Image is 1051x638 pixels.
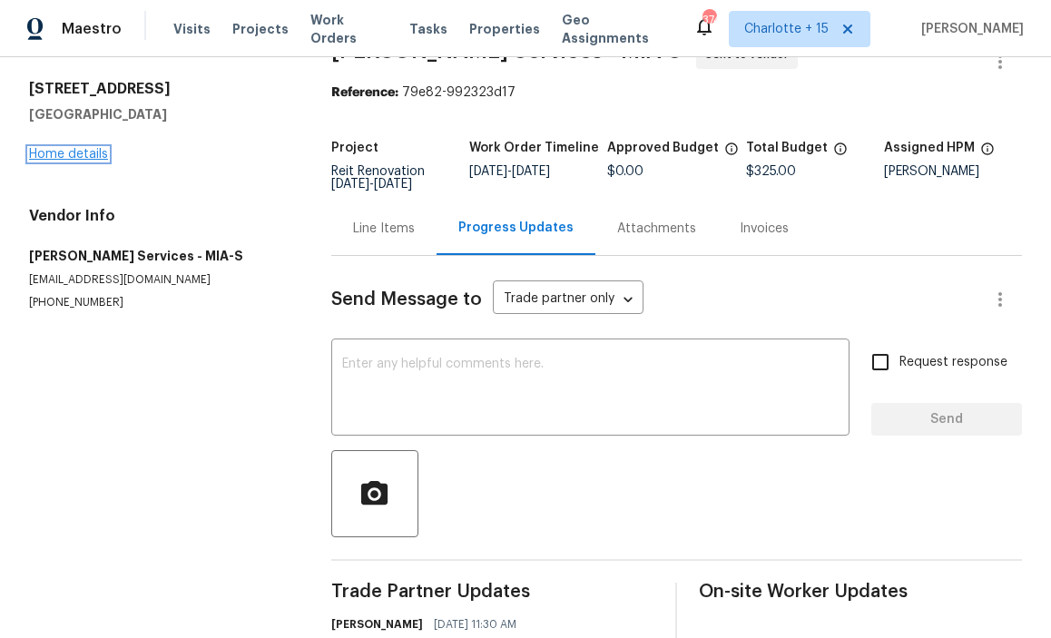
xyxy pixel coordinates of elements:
[744,20,829,38] span: Charlotte + 15
[884,142,975,154] h5: Assigned HPM
[331,178,412,191] span: -
[746,165,796,178] span: $325.00
[562,11,672,47] span: Geo Assignments
[331,615,423,633] h6: [PERSON_NAME]
[353,220,415,238] div: Line Items
[331,142,378,154] h5: Project
[29,295,288,310] p: [PHONE_NUMBER]
[173,20,211,38] span: Visits
[331,86,398,99] b: Reference:
[512,165,550,178] span: [DATE]
[331,583,654,601] span: Trade Partner Updates
[493,285,643,315] div: Trade partner only
[331,290,482,309] span: Send Message to
[617,220,696,238] div: Attachments
[331,83,1022,102] div: 79e82-992323d17
[29,247,288,265] h5: [PERSON_NAME] Services - MIA-S
[409,23,447,35] span: Tasks
[980,142,995,165] span: The hpm assigned to this work order.
[29,207,288,225] h4: Vendor Info
[310,11,388,47] span: Work Orders
[833,142,848,165] span: The total cost of line items that have been proposed by Opendoor. This sum includes line items th...
[724,142,739,165] span: The total cost of line items that have been approved by both Opendoor and the Trade Partner. This...
[740,220,789,238] div: Invoices
[899,353,1007,372] span: Request response
[607,165,643,178] span: $0.00
[29,148,108,161] a: Home details
[746,142,828,154] h5: Total Budget
[374,178,412,191] span: [DATE]
[29,105,288,123] h5: [GEOGRAPHIC_DATA]
[458,219,574,237] div: Progress Updates
[62,20,122,38] span: Maestro
[469,165,550,178] span: -
[232,20,289,38] span: Projects
[469,20,540,38] span: Properties
[331,178,369,191] span: [DATE]
[607,142,719,154] h5: Approved Budget
[699,583,1022,601] span: On-site Worker Updates
[331,40,682,62] span: [PERSON_NAME] Services - MIA-S
[434,615,516,633] span: [DATE] 11:30 AM
[29,272,288,288] p: [EMAIL_ADDRESS][DOMAIN_NAME]
[29,80,288,98] h2: [STREET_ADDRESS]
[884,165,1022,178] div: [PERSON_NAME]
[469,165,507,178] span: [DATE]
[331,165,425,191] span: Reit Renovation
[914,20,1024,38] span: [PERSON_NAME]
[702,11,715,29] div: 374
[469,142,599,154] h5: Work Order Timeline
